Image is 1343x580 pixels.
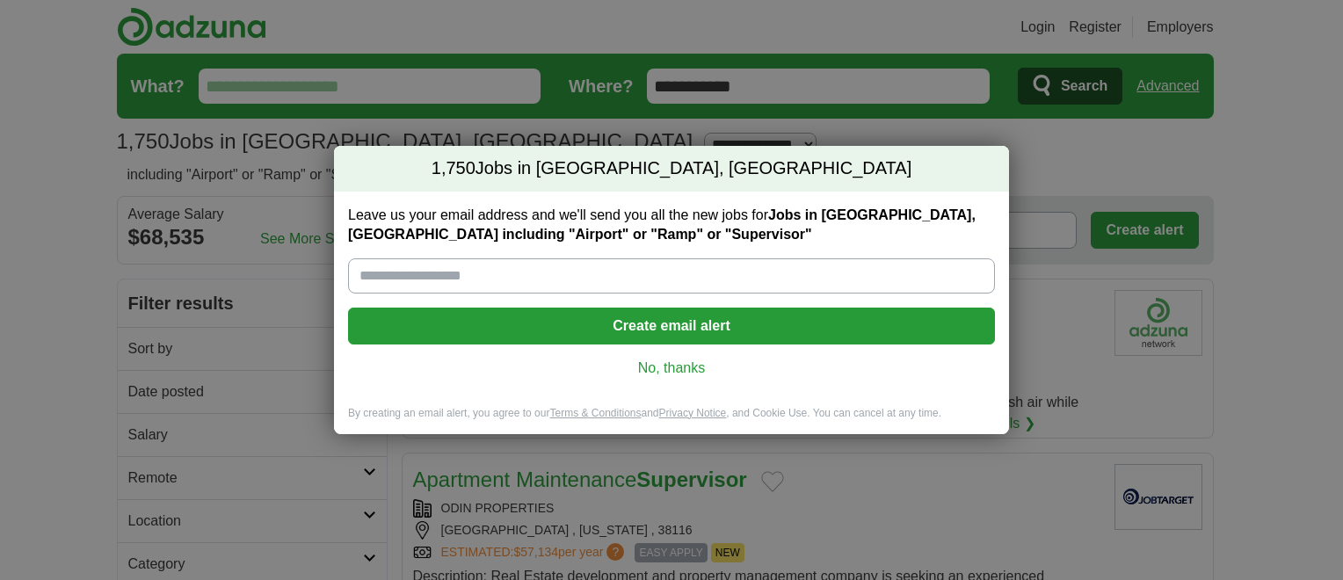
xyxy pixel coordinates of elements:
a: No, thanks [362,359,981,378]
div: By creating an email alert, you agree to our and , and Cookie Use. You can cancel at any time. [334,406,1009,435]
a: Privacy Notice [659,407,727,419]
a: Terms & Conditions [549,407,641,419]
strong: Jobs in [GEOGRAPHIC_DATA], [GEOGRAPHIC_DATA] including "Airport" or "Ramp" or "Supervisor" [348,207,976,242]
button: Create email alert [348,308,995,344]
h2: Jobs in [GEOGRAPHIC_DATA], [GEOGRAPHIC_DATA] [334,146,1009,192]
label: Leave us your email address and we'll send you all the new jobs for [348,206,995,244]
span: 1,750 [432,156,475,181]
